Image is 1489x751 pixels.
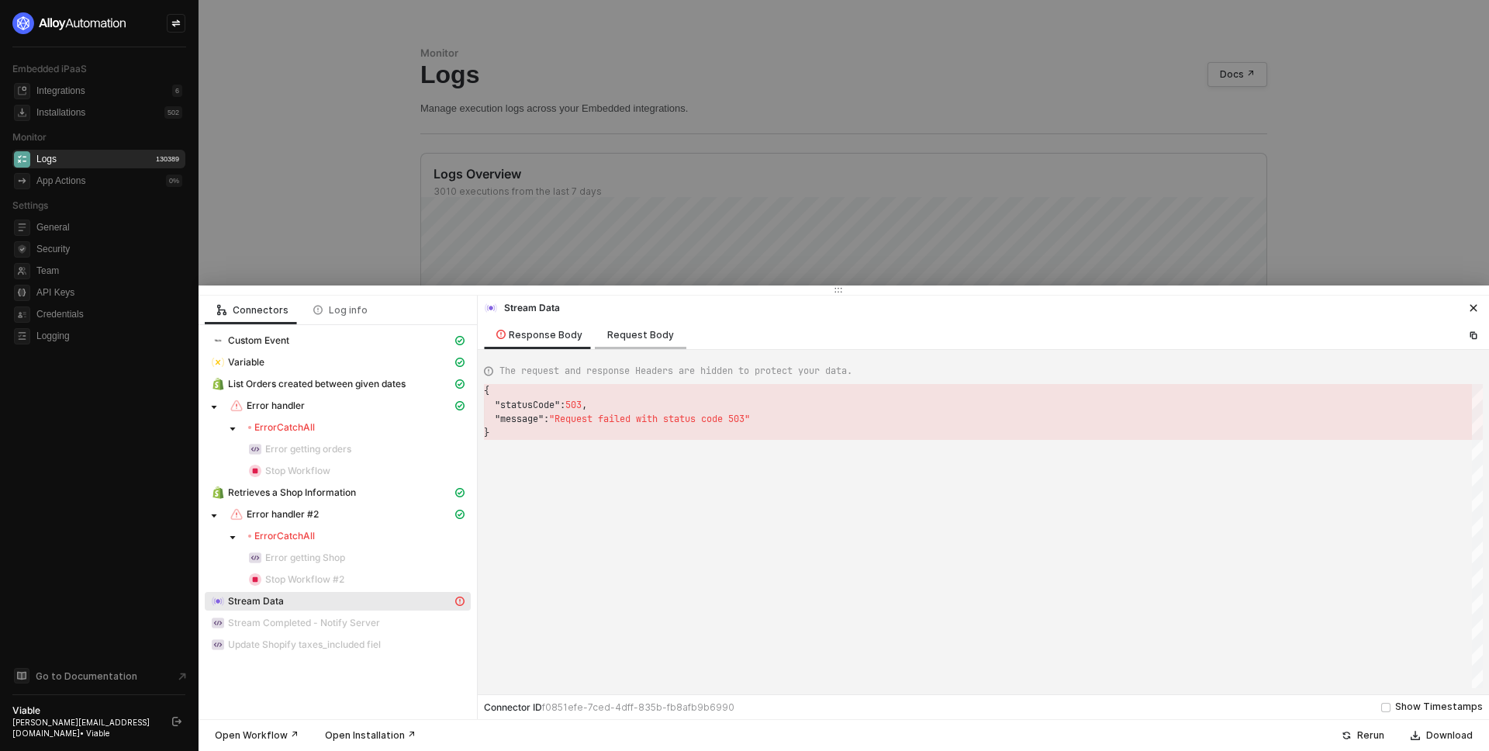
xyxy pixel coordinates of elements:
div: Response Body [496,329,582,341]
span: Error getting orders [242,440,471,459]
div: Error CatchAll [248,530,315,542]
span: Credentials [36,305,182,324]
span: Update Shopify taxes_included fiel [205,635,471,654]
span: icon-cards [455,358,465,367]
span: Stop Workflow [242,462,471,480]
span: Embedded iPaaS [12,63,87,74]
span: Error handler [247,400,305,412]
span: icon-download [1411,731,1420,740]
span: icon-exclamation [455,597,465,606]
span: Team [36,261,182,280]
span: f0851efe-7ced-4dff-835b-fb8afb9b6990 [542,701,734,713]
span: Security [36,240,182,258]
span: List Orders created between given dates [205,375,471,393]
span: caret-down [229,534,237,542]
span: 503 [565,399,582,411]
span: icon-app-actions [14,173,30,189]
span: Stream Completed - Notify Server [228,617,380,629]
span: logout [172,717,181,726]
div: 502 [164,106,182,119]
div: Connector ID [484,701,734,714]
span: Stream Data [228,595,284,607]
span: Logging [36,327,182,345]
span: integrations [14,83,30,99]
a: logo [12,12,185,34]
span: Stop Workflow #2 [242,570,471,589]
button: Download [1401,726,1483,745]
div: Rerun [1357,729,1384,742]
span: "statusCode" [495,399,560,411]
span: Error getting orders [265,443,351,455]
img: integration-icon [212,334,224,347]
span: Retrieves a Shop Information [205,483,471,502]
div: Show Timestamps [1395,700,1483,715]
span: Settings [12,199,48,211]
button: Rerun [1332,726,1394,745]
img: integration-icon [230,400,243,412]
div: Stream Data [484,301,560,315]
span: API Keys [36,283,182,302]
div: Open Workflow ↗ [215,729,299,742]
button: Open Workflow ↗ [205,726,309,745]
span: security [14,241,30,258]
img: integration-icon [249,552,261,564]
span: icon-swap [171,19,181,28]
span: caret-down [229,425,237,433]
img: integration-icon [212,486,224,499]
img: integration-icon [212,356,224,369]
span: icon-copy-paste [1469,331,1478,340]
span: "message" [495,413,544,425]
span: icon-cards [455,488,465,497]
span: logging [14,328,30,344]
span: icon-drag-indicator [834,286,843,295]
div: 130389 [153,153,182,165]
span: Stop Workflow [265,465,330,477]
span: The request and response Headers are hidden to protect your data. [499,364,852,378]
img: integration-icon [212,617,224,629]
img: integration-icon [212,595,224,607]
div: Request Body [607,329,674,341]
span: caret-down [210,512,218,520]
span: Error handler [223,396,471,415]
span: api-key [14,285,30,301]
div: 6 [172,85,182,97]
span: Stream Data [205,592,471,611]
span: Error handler #2 [247,508,319,521]
span: caret-down [210,403,218,411]
span: Variable [205,353,471,372]
div: Connectors [217,304,288,317]
button: Open Installation ↗ [315,726,426,745]
div: Viable [12,704,158,717]
span: { [484,385,489,397]
span: document-arrow [174,669,190,684]
div: [PERSON_NAME][EMAIL_ADDRESS][DOMAIN_NAME] • Viable [12,717,158,739]
span: icon-logic [217,306,226,315]
span: installations [14,105,30,121]
img: integration-icon [249,465,261,477]
span: icon-success-page [1342,731,1351,740]
span: icon-close [1469,303,1478,313]
span: Variable [228,356,264,369]
span: Stream Completed - Notify Server [205,614,471,632]
span: Monitor [12,131,47,143]
div: Download [1426,729,1473,742]
img: integration-icon [212,378,224,390]
div: Log info [313,304,368,317]
span: General [36,218,182,237]
a: Knowledge Base [12,666,186,685]
span: Go to Documentation [36,670,137,683]
div: Integrations [36,85,85,98]
div: Open Installation ↗ [325,729,416,742]
span: : [560,399,565,411]
span: icon-cards [455,379,465,389]
img: integration-icon [485,302,497,314]
div: App Actions [36,175,85,188]
img: integration-icon [230,508,243,521]
span: icon-cards [455,401,465,410]
span: : [544,413,549,425]
span: icon-cards [455,336,465,345]
img: integration-icon [249,573,261,586]
span: team [14,263,30,279]
span: Error getting Shop [265,552,345,564]
div: Logs [36,153,57,166]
